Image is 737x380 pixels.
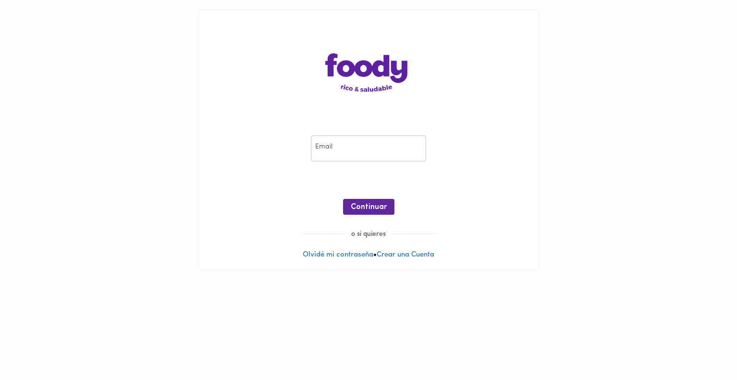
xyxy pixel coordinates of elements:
[377,251,434,258] a: Crear una Cuenta
[199,10,538,270] div: •
[351,203,387,212] span: Continuar
[343,199,394,215] button: Continuar
[681,324,727,370] iframe: Messagebird Livechat Widget
[303,251,373,258] a: Olvidé mi contraseña
[311,135,426,162] input: pepitoperez@gmail.com
[325,53,412,92] img: logo-main-page.png
[345,231,392,238] span: o si quieres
